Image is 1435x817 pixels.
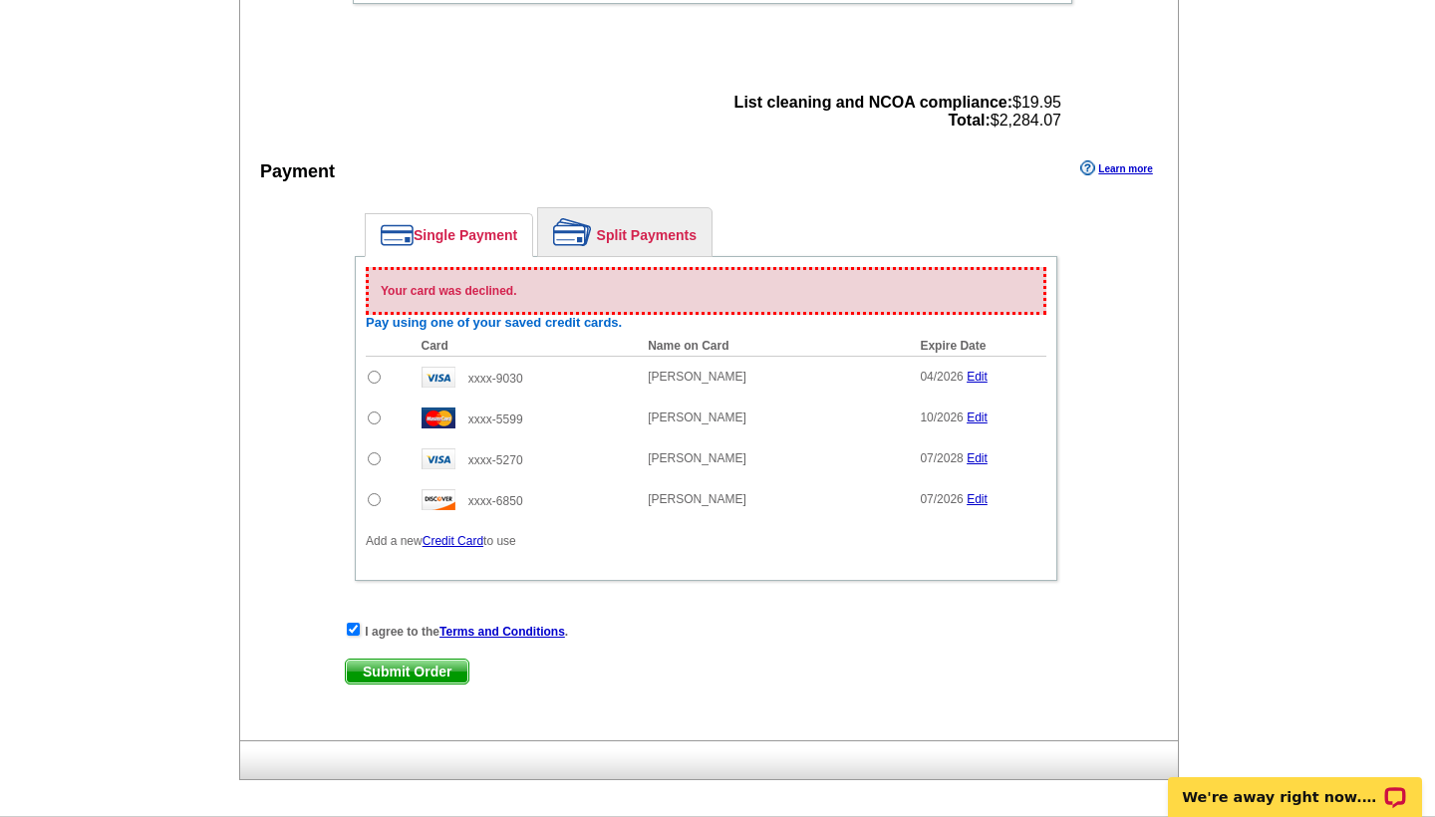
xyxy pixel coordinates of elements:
span: [PERSON_NAME] [648,410,746,424]
p: Your card was declined. [381,282,1043,300]
a: Edit [967,451,988,465]
img: split-payment.png [553,218,592,246]
a: Split Payments [538,208,712,256]
a: Credit Card [423,534,483,548]
iframe: LiveChat chat widget [1155,754,1435,817]
span: [PERSON_NAME] [648,451,746,465]
span: $19.95 $2,284.07 [734,94,1061,130]
span: 07/2028 [920,451,963,465]
img: visa.gif [422,367,455,388]
th: Card [412,336,639,357]
strong: I agree to the . [365,625,568,639]
img: disc.gif [422,489,455,510]
h6: Pay using one of your saved credit cards. [366,315,1046,331]
span: xxxx-9030 [468,372,523,386]
th: Name on Card [638,336,910,357]
span: [PERSON_NAME] [648,370,746,384]
span: xxxx-6850 [468,494,523,508]
span: 04/2026 [920,370,963,384]
a: Learn more [1080,160,1152,176]
th: Expire Date [910,336,1046,357]
a: Edit [967,370,988,384]
a: Edit [967,410,988,424]
span: Submit Order [346,660,468,683]
img: single-payment.png [381,224,414,246]
strong: Total: [948,112,990,129]
span: [PERSON_NAME] [648,492,746,506]
span: xxxx-5270 [468,453,523,467]
img: visa.gif [422,448,455,469]
strong: List cleaning and NCOA compliance: [734,94,1012,111]
p: Add a new to use [366,532,1046,550]
a: Single Payment [366,214,532,256]
span: xxxx-5599 [468,412,523,426]
span: 07/2026 [920,492,963,506]
a: Edit [967,492,988,506]
span: 10/2026 [920,410,963,424]
a: Terms and Conditions [439,625,565,639]
div: Payment [260,158,335,185]
img: mast.gif [422,408,455,428]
